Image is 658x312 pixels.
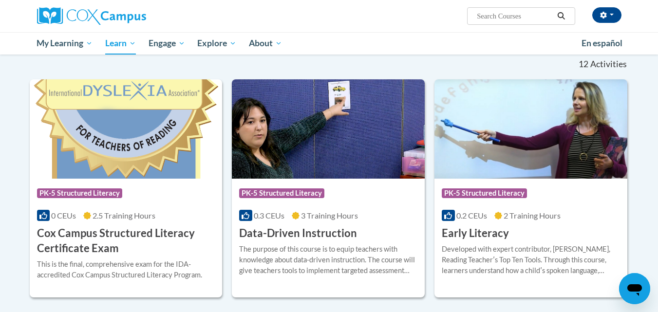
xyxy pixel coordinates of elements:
a: About [243,32,288,55]
img: Course Logo [232,79,425,179]
input: Search Courses [476,10,554,22]
span: My Learning [37,37,93,49]
a: Course LogoPK-5 Structured Literacy0.3 CEUs3 Training Hours Data-Driven InstructionThe purpose of... [232,79,425,297]
span: 3 Training Hours [301,211,358,220]
iframe: Button to launch messaging window [619,273,650,304]
div: This is the final, comprehensive exam for the IDA-accredited Cox Campus Structured Literacy Program. [37,259,215,280]
img: Course Logo [434,79,627,179]
img: Course Logo [30,79,223,179]
a: Engage [142,32,191,55]
span: 0.2 CEUs [456,211,487,220]
a: Course LogoPK-5 Structured Literacy0.2 CEUs2 Training Hours Early LiteracyDeveloped with expert c... [434,79,627,297]
span: PK-5 Structured Literacy [239,188,324,198]
button: Search [554,10,568,22]
img: Cox Campus [37,7,146,25]
div: Main menu [22,32,636,55]
h3: Data-Driven Instruction [239,226,357,241]
span: Engage [149,37,185,49]
h3: Cox Campus Structured Literacy Certificate Exam [37,226,215,256]
div: Developed with expert contributor, [PERSON_NAME], Reading Teacherʹs Top Ten Tools. Through this c... [442,244,620,276]
a: Cox Campus [37,7,222,25]
span: 12 [579,59,588,70]
span: Learn [105,37,136,49]
span: 0 CEUs [51,211,76,220]
button: Account Settings [592,7,621,23]
span: About [249,37,282,49]
a: Learn [99,32,142,55]
div: The purpose of this course is to equip teachers with knowledge about data-driven instruction. The... [239,244,417,276]
h3: Early Literacy [442,226,509,241]
span: PK-5 Structured Literacy [442,188,527,198]
a: Explore [191,32,243,55]
span: 2 Training Hours [504,211,561,220]
span: En español [582,38,622,48]
a: My Learning [31,32,99,55]
a: Course LogoPK-5 Structured Literacy0 CEUs2.5 Training Hours Cox Campus Structured Literacy Certif... [30,79,223,297]
span: PK-5 Structured Literacy [37,188,122,198]
span: Activities [590,59,627,70]
span: 0.3 CEUs [254,211,284,220]
span: 2.5 Training Hours [93,211,155,220]
a: En español [575,33,629,54]
span: Explore [197,37,236,49]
